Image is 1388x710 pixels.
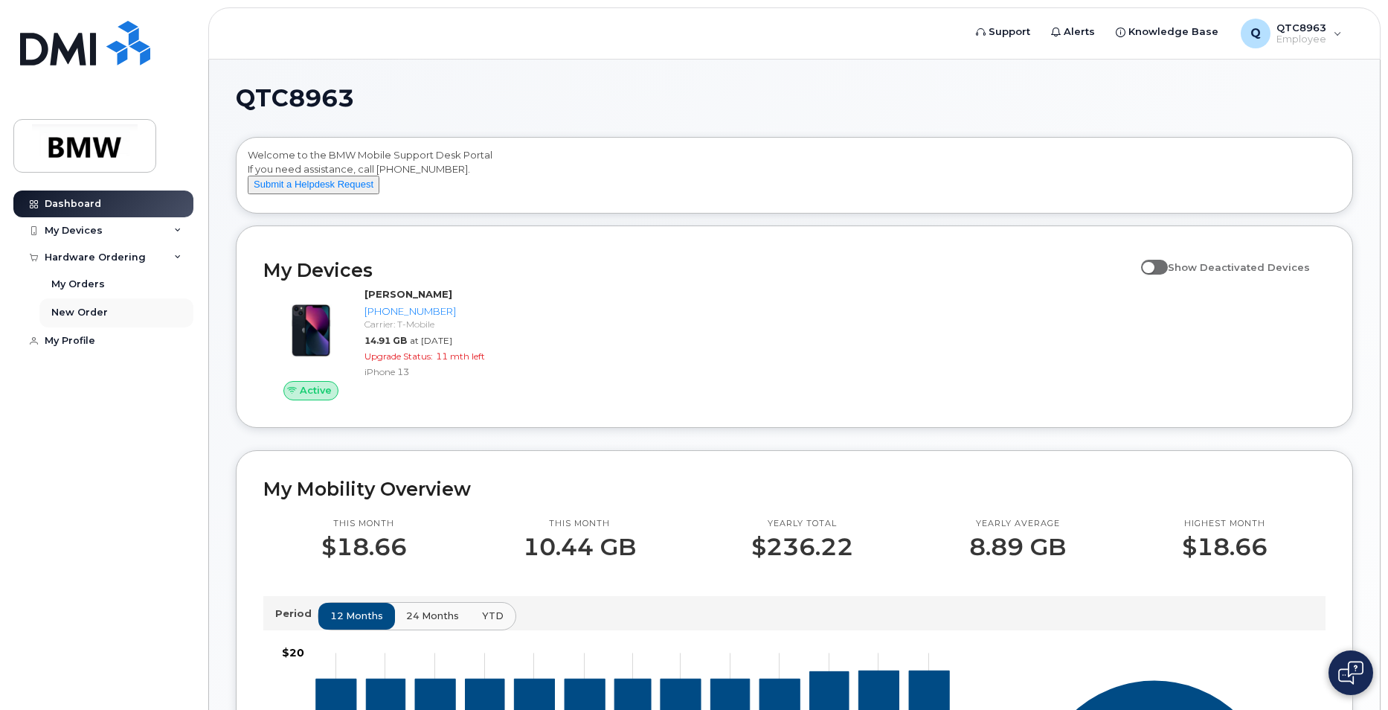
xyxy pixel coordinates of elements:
[300,383,332,397] span: Active
[275,295,347,366] img: image20231002-3703462-1ig824h.jpeg
[969,534,1066,560] p: 8.89 GB
[523,518,636,530] p: This month
[751,518,853,530] p: Yearly total
[263,287,515,400] a: Active[PERSON_NAME][PHONE_NUMBER]Carrier: T-Mobile14.91 GBat [DATE]Upgrade Status:11 mth leftiPho...
[364,335,407,346] span: 14.91 GB
[364,304,510,319] div: [PHONE_NUMBER]
[321,534,407,560] p: $18.66
[1182,518,1267,530] p: Highest month
[248,176,379,194] button: Submit a Helpdesk Request
[364,351,433,362] span: Upgrade Status:
[1182,534,1267,560] p: $18.66
[364,365,510,378] div: iPhone 13
[364,318,510,330] div: Carrier: T-Mobile
[248,178,379,190] a: Submit a Helpdesk Request
[406,609,459,623] span: 24 months
[1141,253,1153,265] input: Show Deactivated Devices
[410,335,452,346] span: at [DATE]
[436,351,485,362] span: 11 mth left
[969,518,1066,530] p: Yearly average
[482,609,504,623] span: YTD
[321,518,407,530] p: This month
[1168,261,1310,273] span: Show Deactivated Devices
[263,478,1326,500] h2: My Mobility Overview
[1338,661,1363,685] img: Open chat
[523,534,636,560] p: 10.44 GB
[364,288,452,300] strong: [PERSON_NAME]
[236,87,354,109] span: QTC8963
[751,534,853,560] p: $236.22
[282,646,304,659] tspan: $20
[263,259,1134,281] h2: My Devices
[248,148,1341,208] div: Welcome to the BMW Mobile Support Desk Portal If you need assistance, call [PHONE_NUMBER].
[275,607,318,621] p: Period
